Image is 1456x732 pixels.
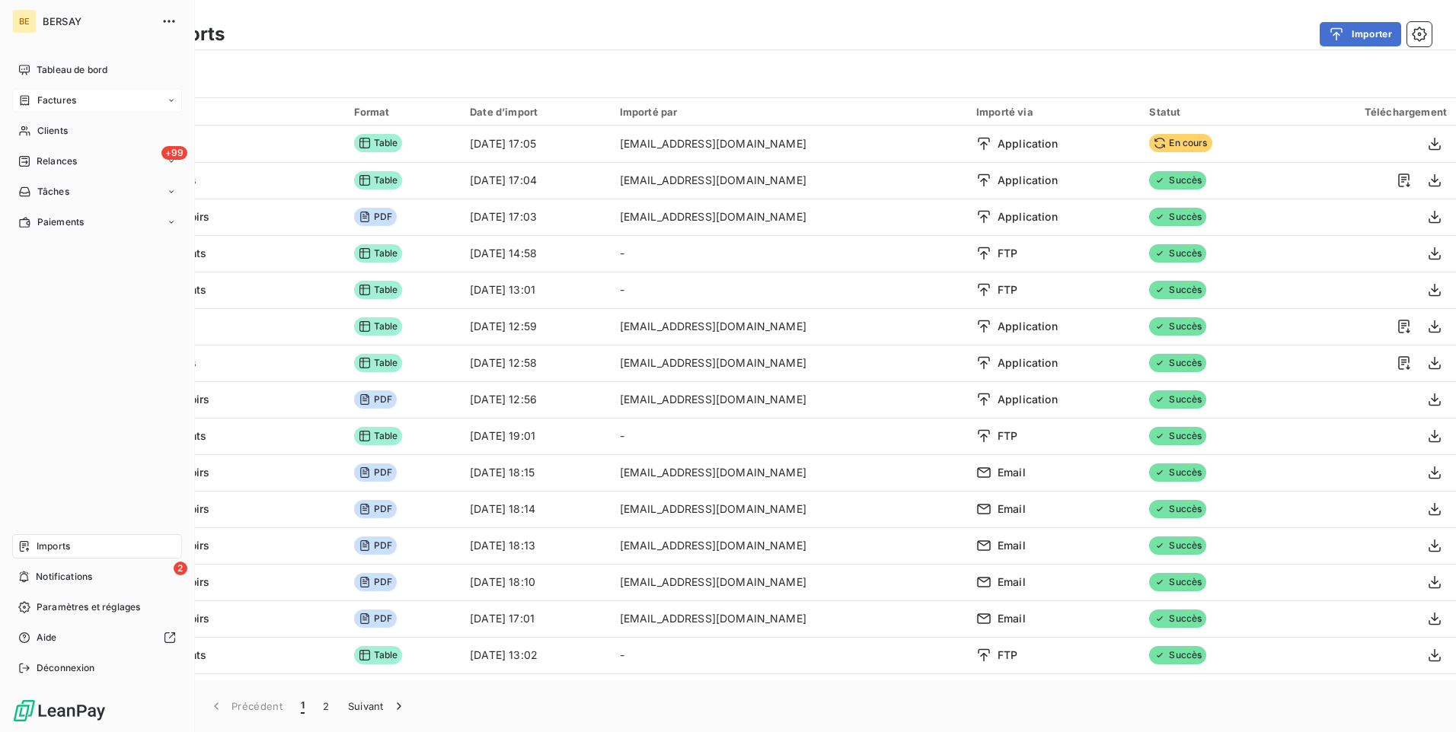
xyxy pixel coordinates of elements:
span: PDF [354,208,397,226]
td: [EMAIL_ADDRESS][DOMAIN_NAME] [611,381,967,418]
span: Relances [37,154,77,168]
span: En cours [1149,134,1212,152]
span: Application [998,136,1058,151]
td: - [611,637,967,673]
td: [DATE] 17:03 [461,199,611,235]
span: Succès [1149,573,1206,591]
td: [EMAIL_ADDRESS][DOMAIN_NAME] [611,600,967,637]
td: [EMAIL_ADDRESS][DOMAIN_NAME] [611,199,967,235]
span: Succès [1149,317,1206,336]
td: [EMAIL_ADDRESS][DOMAIN_NAME] [611,345,967,381]
iframe: Intercom live chat [1404,680,1441,717]
td: [DATE] 18:13 [461,527,611,564]
span: 1 [301,699,305,714]
td: [DATE] 14:58 [461,235,611,272]
span: Application [998,319,1058,334]
div: BE [12,9,37,33]
span: Imports [37,539,70,553]
span: Table [354,281,403,299]
span: Succès [1149,390,1206,409]
div: Importé via [976,106,1131,118]
span: Table [354,427,403,445]
span: PDF [354,536,397,555]
td: [DATE] 12:57 [461,673,611,710]
span: +99 [161,146,187,160]
span: Succès [1149,463,1206,482]
span: Succès [1149,244,1206,263]
span: Succès [1149,536,1206,555]
span: Déconnexion [37,661,95,675]
span: Succès [1149,354,1206,372]
span: Succès [1149,500,1206,518]
span: Application [998,392,1058,407]
td: [EMAIL_ADDRESS][DOMAIN_NAME] [611,162,967,199]
span: Table [354,317,403,336]
img: Logo LeanPay [12,699,107,723]
div: Date d’import [470,106,602,118]
span: FTP [998,428,1017,444]
span: Paiements [37,215,84,229]
div: Importé par [620,106,958,118]
td: [EMAIL_ADDRESS][DOMAIN_NAME] [611,527,967,564]
span: 2 [174,562,187,575]
span: Email [998,611,1026,626]
span: Email [998,574,1026,590]
td: [EMAIL_ADDRESS][DOMAIN_NAME] [611,491,967,527]
span: BERSAY [43,15,152,27]
span: PDF [354,500,397,518]
td: [DATE] 12:59 [461,308,611,345]
span: Email [998,501,1026,517]
div: Import [73,105,336,119]
td: - [611,235,967,272]
td: [DATE] 17:01 [461,600,611,637]
div: Statut [1149,106,1272,118]
span: Table [354,354,403,372]
span: Succès [1149,171,1206,189]
span: Table [354,646,403,664]
span: Aide [37,631,57,644]
span: Succès [1149,208,1206,226]
td: [DATE] 17:04 [461,162,611,199]
span: Table [354,171,403,189]
td: [DATE] 12:58 [461,345,611,381]
td: [DATE] 18:15 [461,454,611,491]
td: [DATE] 19:01 [461,418,611,454]
span: Succès [1149,281,1206,299]
td: [DATE] 13:02 [461,637,611,673]
span: Application [998,355,1058,371]
span: Table [354,134,403,152]
span: FTP [998,648,1017,663]
button: 1 [292,690,314,722]
span: Succès [1149,427,1206,445]
span: Email [998,538,1026,553]
td: - [611,272,967,308]
span: Application [998,173,1058,188]
div: Format [354,106,452,118]
td: [DATE] 13:01 [461,272,611,308]
td: [EMAIL_ADDRESS][DOMAIN_NAME] [611,126,967,162]
td: [EMAIL_ADDRESS][DOMAIN_NAME] [611,673,967,710]
span: Factures [37,94,76,107]
span: PDF [354,609,397,628]
span: PDF [354,463,397,482]
span: Tableau de bord [37,63,107,77]
span: Succès [1149,646,1206,664]
span: Tâches [37,185,69,199]
td: [DATE] 18:10 [461,564,611,600]
span: FTP [998,246,1017,261]
span: PDF [354,390,397,409]
span: Paramètres et réglages [37,600,140,614]
td: [EMAIL_ADDRESS][DOMAIN_NAME] [611,564,967,600]
button: Suivant [339,690,416,722]
span: Notifications [36,570,92,584]
span: Table [354,244,403,263]
span: Email [998,465,1026,480]
td: - [611,418,967,454]
td: [EMAIL_ADDRESS][DOMAIN_NAME] [611,308,967,345]
span: Application [998,209,1058,224]
span: Succès [1149,609,1206,628]
td: [DATE] 18:14 [461,491,611,527]
td: [DATE] 17:05 [461,126,611,162]
a: Aide [12,625,182,650]
span: PDF [354,573,397,591]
